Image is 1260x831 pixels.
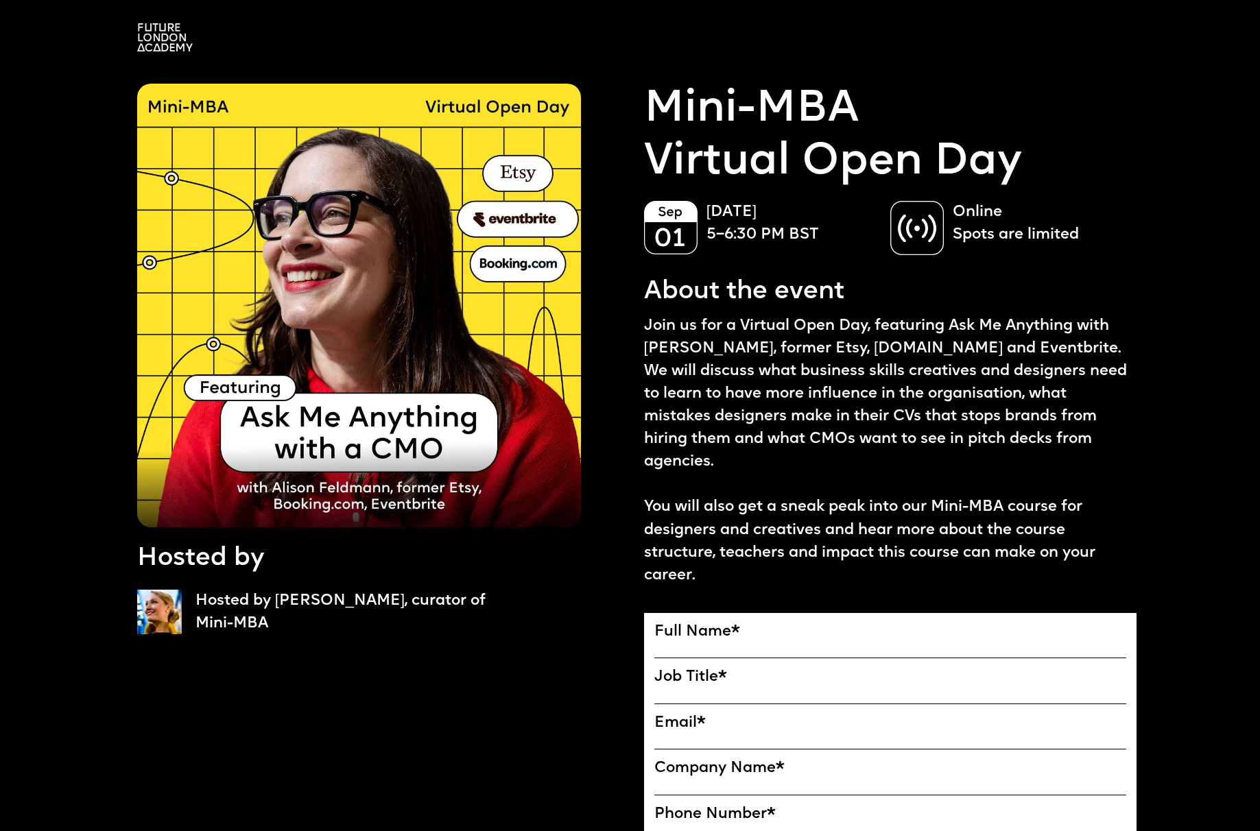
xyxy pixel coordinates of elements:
[137,541,264,576] p: Hosted by
[654,669,1127,686] label: Job Title
[195,590,500,635] p: Hosted by [PERSON_NAME], curator of Mini-MBA
[654,623,1127,641] label: Full Name
[644,274,844,309] p: About the event
[644,84,1022,189] a: Mini-MBAVirtual Open Day
[644,315,1137,587] p: Join us for a Virtual Open Day, featuring Ask Me Anything with [PERSON_NAME], former Etsy, [DOMAI...
[654,806,1127,823] label: Phone Number
[654,714,1127,732] label: Email
[654,760,1127,778] label: Company Name
[953,201,1123,246] p: Online Spots are limited
[137,23,193,51] img: A logo saying in 3 lines: Future London Academy
[706,201,877,246] p: [DATE] 5–6:30 PM BST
